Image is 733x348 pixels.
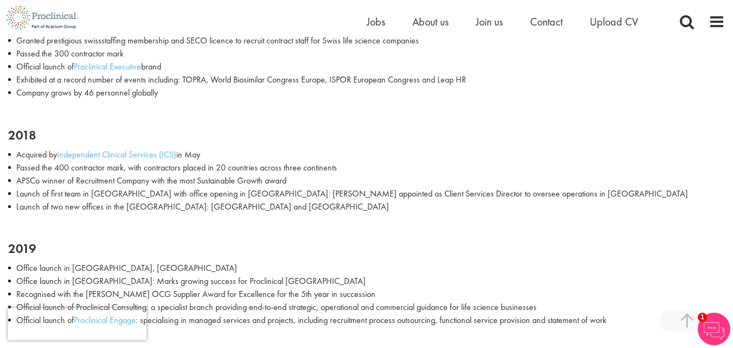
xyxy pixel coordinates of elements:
[8,161,725,174] li: Passed the 400 contractor mark, with contractors placed in 20 countries across three continents
[8,86,725,99] li: Company grows by 46 personnel globally
[412,15,449,29] a: About us
[74,61,141,72] a: Proclinical Executive
[8,275,725,288] li: Office launch in [GEOGRAPHIC_DATA]: Marks growing success for Proclinical [GEOGRAPHIC_DATA]
[8,314,725,327] li: Official launch of : specialising in managed services and projects, including recruitment process...
[476,15,503,29] a: Join us
[8,34,725,47] li: Granted prestigious swissstaffing membership and SECO licence to recruit contract staff for Swiss...
[530,15,563,29] a: Contact
[8,128,725,142] h2: 2018
[8,47,725,60] li: Passed the 300 contractor mark
[8,200,725,213] li: Launch of two new offices in the [GEOGRAPHIC_DATA]: [GEOGRAPHIC_DATA] and [GEOGRAPHIC_DATA]
[8,301,725,314] li: Official launch of Proclinical Consulting: a specialist branch providing end-to-end strategic, op...
[8,242,725,256] h2: 2019
[698,313,730,345] img: Chatbot
[8,288,725,301] li: Recognised with the [PERSON_NAME] OCG Supplier Award for Excellence for the 5th year in succession
[8,73,725,86] li: Exhibited at a record number of events including: TOPRA, World Biosimilar Congress Europe, ISPOR ...
[590,15,638,29] a: Upload CV
[8,174,725,187] li: APSCo winner of Recruitment Company with the most Sustainable Growth award
[8,148,725,161] li: Acquired by in May
[8,187,725,200] li: Launch of first team in [GEOGRAPHIC_DATA] with office opening in [GEOGRAPHIC_DATA]: [PERSON_NAME]...
[57,149,176,160] a: Independent Clinical Services (ICS)
[8,60,725,73] li: Official launch of brand
[8,308,146,340] iframe: reCAPTCHA
[8,262,725,275] li: Office launch in [GEOGRAPHIC_DATA], [GEOGRAPHIC_DATA]
[367,15,385,29] a: Jobs
[698,313,707,322] span: 1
